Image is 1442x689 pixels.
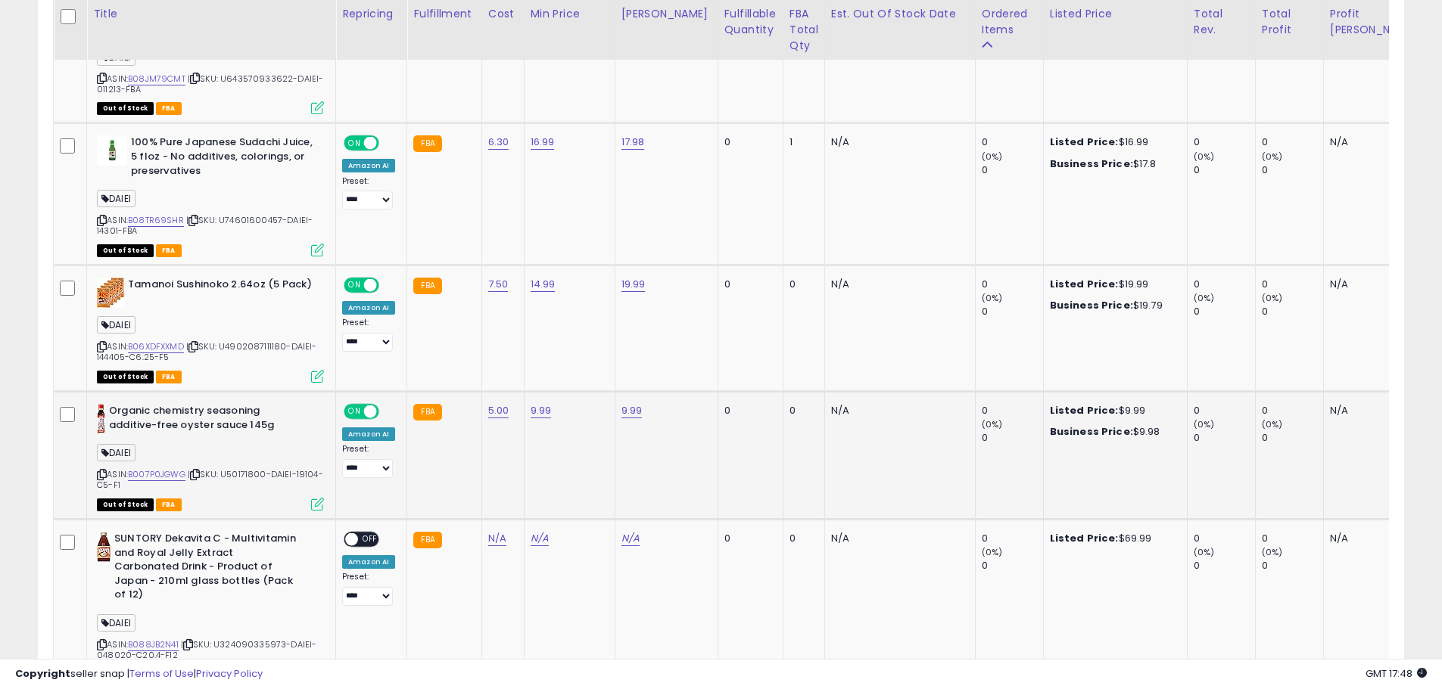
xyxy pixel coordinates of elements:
small: (0%) [1262,418,1283,430]
div: 0 [1194,532,1255,545]
span: DAIEI [97,316,135,334]
div: 0 [1194,305,1255,318]
small: (0%) [1262,546,1283,558]
span: ON [345,279,364,292]
span: | SKU: U50171800-DAIEI-19104-C5-F1 [97,468,323,491]
div: 0 [982,559,1043,573]
span: FBA [156,244,182,257]
span: | SKU: U643570933622-DAIEI-011213-FBA [97,73,324,95]
small: (0%) [1194,151,1215,163]
a: N/A [531,531,549,546]
div: ASIN: [97,135,324,255]
div: Amazon AI [342,159,395,172]
span: DAIEI [97,614,135,632]
div: ASIN: [97,404,324,509]
div: 0 [1194,559,1255,573]
div: Cost [488,6,518,22]
div: 0 [1262,305,1323,318]
img: 41KRAGDSiSL._SL40_.jpg [97,532,111,562]
div: N/A [1330,278,1415,291]
div: Total Rev. [1194,6,1249,38]
div: 0 [982,305,1043,318]
span: All listings that are currently out of stock and unavailable for purchase on Amazon [97,102,154,115]
div: $17.8 [1050,157,1176,171]
p: N/A [831,532,964,545]
div: [PERSON_NAME] [621,6,712,22]
small: (0%) [982,546,1003,558]
small: FBA [413,135,441,152]
span: DAIEI [97,190,135,207]
span: FBA [156,498,182,511]
span: OFF [377,405,401,418]
div: 0 [724,135,771,149]
img: 516p-jcY4iL._SL40_.jpg [97,278,124,308]
div: Amazon AI [342,301,395,315]
span: OFF [377,279,401,292]
img: 31dyAINPEdL._SL40_.jpg [97,135,127,166]
a: 19.99 [621,277,646,292]
div: 0 [724,404,771,417]
b: Listed Price: [1050,403,1119,417]
a: B06XDFXXMD [128,340,184,353]
div: Title [93,6,329,22]
div: seller snap | | [15,667,263,681]
b: Business Price: [1050,298,1133,312]
b: SUNTORY Dekavita C - Multivitamin and Royal Jelly Extract Carbonated Drink - Product of Japan - 2... [114,532,298,606]
div: 0 [1262,278,1323,291]
div: $19.99 [1050,278,1176,291]
b: Business Price: [1050,157,1133,171]
b: Business Price: [1050,424,1133,439]
a: 5.00 [488,403,509,418]
div: Preset: [342,572,395,606]
span: FBA [156,371,182,383]
a: 16.99 [531,135,555,150]
div: N/A [1330,135,1415,149]
div: Amazon AI [342,427,395,441]
a: Terms of Use [129,666,194,681]
span: DAIEI [97,444,135,461]
small: (0%) [1262,151,1283,163]
small: FBA [413,404,441,421]
div: 0 [1194,163,1255,177]
small: (0%) [982,151,1003,163]
strong: Copyright [15,666,70,681]
span: All listings that are currently out of stock and unavailable for purchase on Amazon [97,498,154,511]
div: N/A [1330,532,1415,545]
div: Amazon AI [342,555,395,569]
small: (0%) [982,418,1003,430]
p: N/A [831,404,964,417]
div: 0 [724,278,771,291]
span: | SKU: U4902087111180-DAIEI-144405-C6.25-F5 [97,340,317,363]
a: 6.30 [488,135,509,150]
small: FBA [413,532,441,548]
div: Fulfillable Quantity [724,6,777,38]
a: B007P0JGWG [128,468,185,481]
b: 100% Pure Japanese Sudachi Juice, 5 floz - No additives, colorings, or preservatives [131,135,315,182]
div: Preset: [342,176,395,210]
div: FBA Total Qty [790,6,818,54]
div: Preset: [342,444,395,478]
small: (0%) [982,292,1003,304]
p: N/A [831,278,964,291]
div: 0 [982,404,1043,417]
div: $16.99 [1050,135,1176,149]
div: 0 [1194,135,1255,149]
div: N/A [1330,404,1415,417]
div: Listed Price [1050,6,1181,22]
div: 0 [1194,278,1255,291]
div: Est. Out Of Stock Date [831,6,969,22]
div: Preset: [342,318,395,352]
div: Fulfillment [413,6,475,22]
a: B088JB2N41 [128,638,179,651]
span: ON [345,137,364,150]
span: OFF [377,137,401,150]
div: Total Profit [1262,6,1317,38]
div: Ordered Items [982,6,1037,38]
div: 0 [790,404,813,417]
div: 0 [1262,135,1323,149]
div: $9.98 [1050,425,1176,439]
small: FBA [413,278,441,294]
div: 0 [790,278,813,291]
div: 0 [982,278,1043,291]
a: N/A [621,531,640,546]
